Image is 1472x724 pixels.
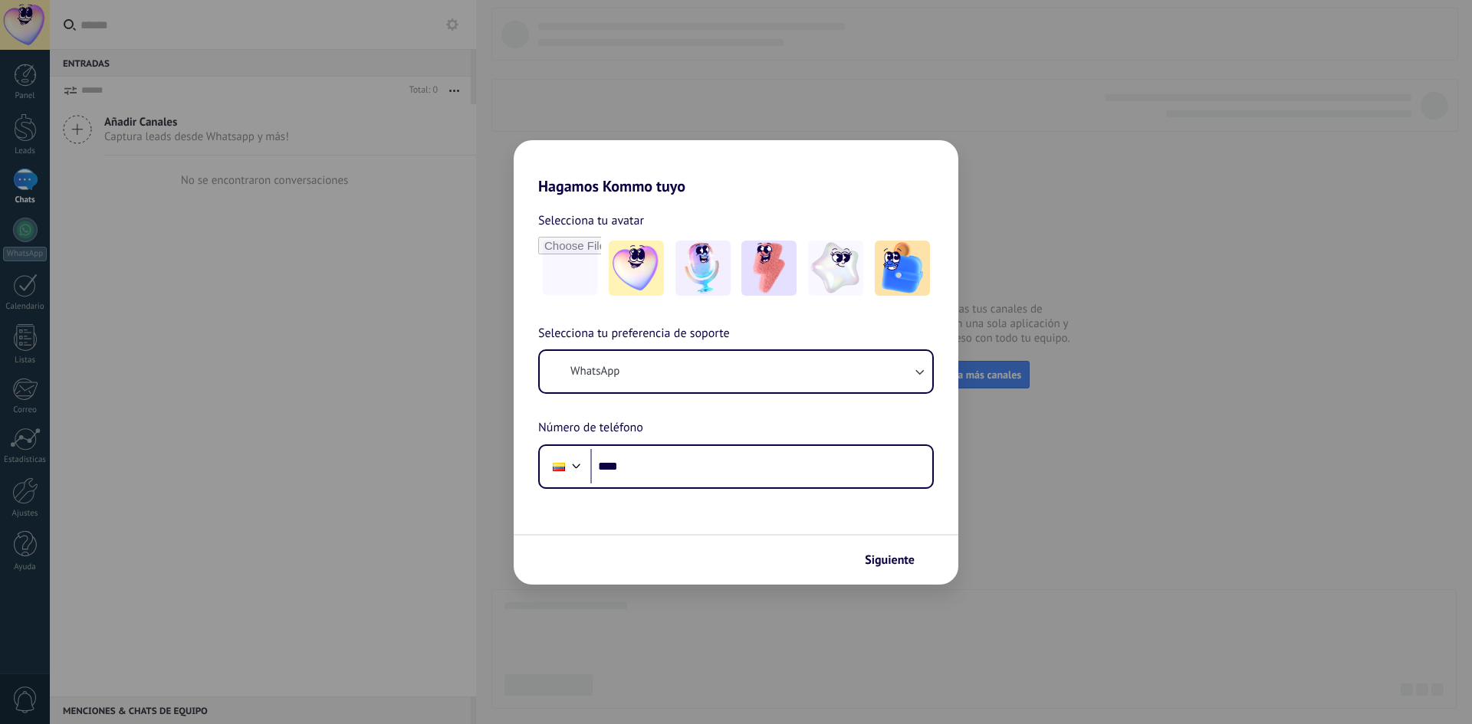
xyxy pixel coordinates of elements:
img: -4.jpeg [808,241,863,296]
h2: Hagamos Kommo tuyo [514,140,958,195]
span: WhatsApp [570,364,619,379]
img: -3.jpeg [741,241,797,296]
span: Número de teléfono [538,418,643,438]
span: Siguiente [865,555,915,565]
button: WhatsApp [540,351,932,392]
div: Ecuador: + 593 [544,450,573,483]
img: -1.jpeg [609,241,664,296]
button: Siguiente [858,547,935,573]
span: Selecciona tu preferencia de soporte [538,324,730,344]
span: Selecciona tu avatar [538,211,644,231]
img: -2.jpeg [675,241,731,296]
img: -5.jpeg [875,241,930,296]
